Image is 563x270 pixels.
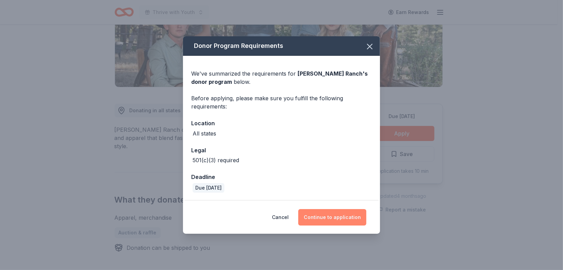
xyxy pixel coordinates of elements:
div: All states [193,129,216,138]
div: 501(c)(3) required [193,156,239,164]
div: Legal [191,146,372,155]
div: Deadline [191,172,372,181]
div: Donor Program Requirements [183,36,380,56]
div: Location [191,119,372,128]
button: Continue to application [298,209,366,226]
button: Cancel [272,209,289,226]
div: Due [DATE] [193,183,224,193]
div: We've summarized the requirements for below. [191,69,372,86]
div: Before applying, please make sure you fulfill the following requirements: [191,94,372,111]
